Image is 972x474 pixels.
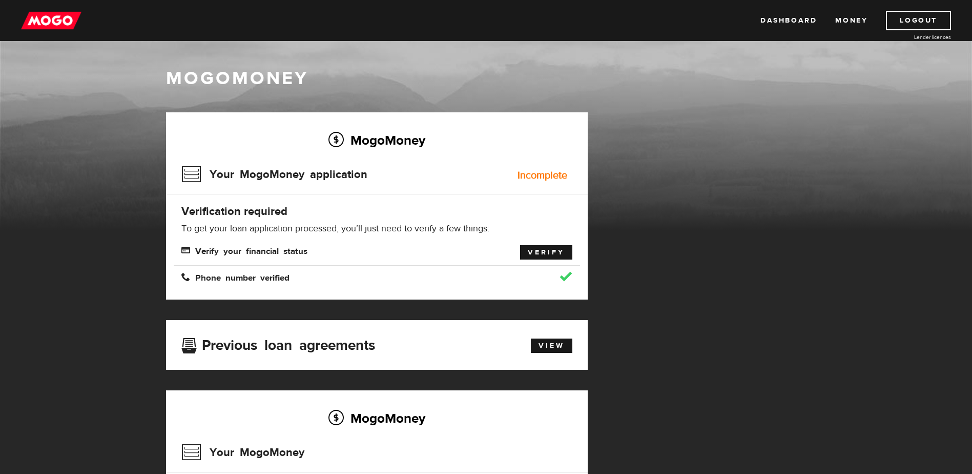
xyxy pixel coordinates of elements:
h1: MogoMoney [166,68,806,89]
img: mogo_logo-11ee424be714fa7cbb0f0f49df9e16ec.png [21,11,81,30]
h2: MogoMoney [181,407,572,429]
h4: Verification required [181,204,572,219]
a: View [531,339,572,353]
span: Phone number verified [181,272,289,281]
h2: MogoMoney [181,129,572,151]
h3: Previous loan agreements [181,337,375,350]
h3: Your MogoMoney [181,439,304,466]
h3: Your MogoMoney application [181,161,367,188]
a: Verify [520,245,572,260]
a: Logout [886,11,951,30]
a: Dashboard [760,11,817,30]
a: Money [835,11,867,30]
span: Verify your financial status [181,246,307,254]
div: Incomplete [518,170,567,181]
p: To get your loan application processed, you’ll just need to verify a few things: [181,223,572,235]
a: Lender licences [874,33,951,41]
